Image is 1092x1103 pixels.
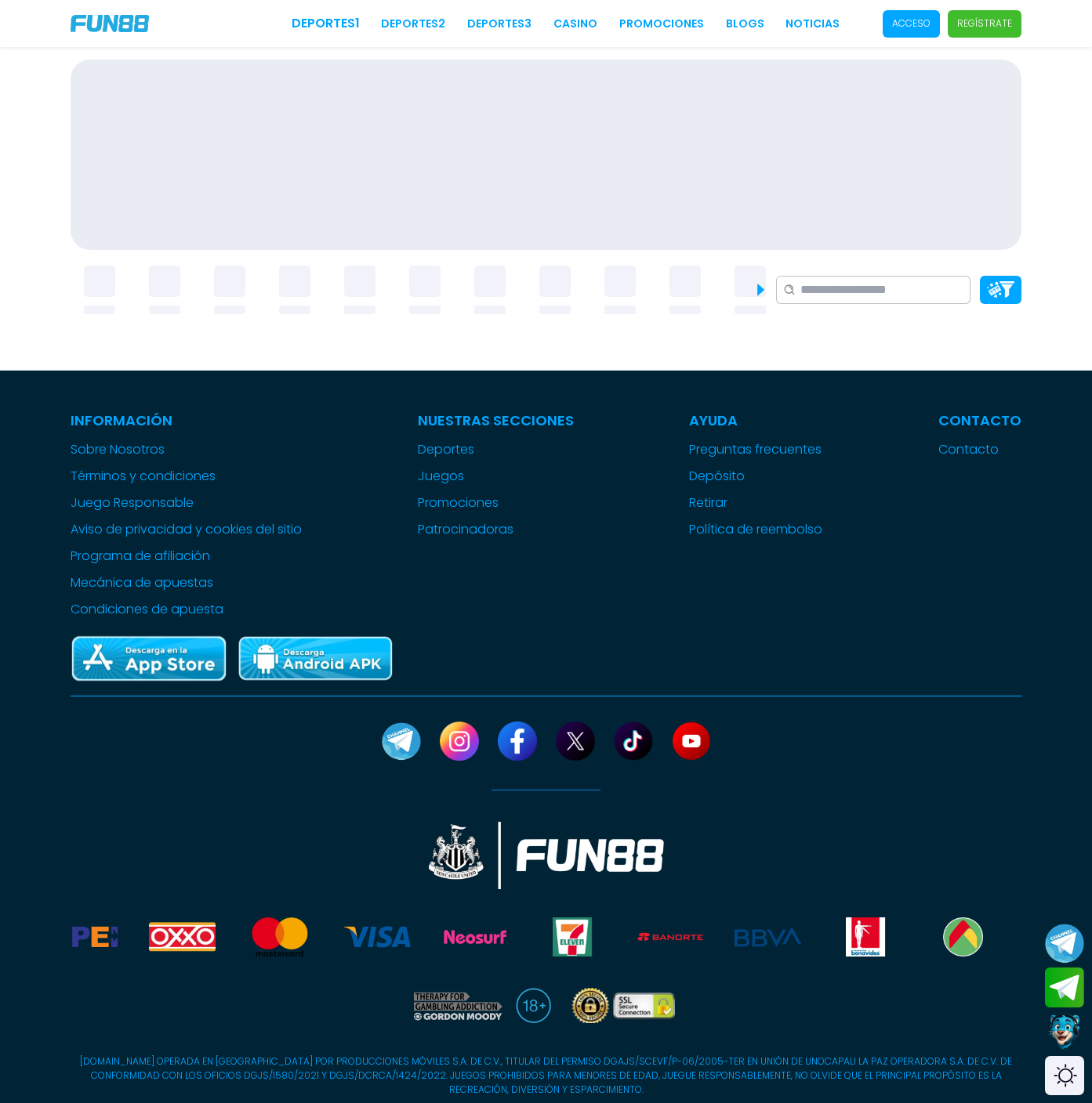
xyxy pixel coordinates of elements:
a: Deportes2 [381,16,445,32]
img: Benavides [833,917,898,957]
a: Sobre Nosotros [71,440,302,459]
div: Switch theme [1045,1056,1084,1095]
button: Contact customer service [1045,1011,1084,1052]
p: Información [71,410,302,431]
img: 18 plus [516,988,551,1023]
a: Programa de afiliación [71,547,302,566]
img: Visa [344,917,410,957]
button: Join telegram channel [1045,923,1084,964]
img: Bodegaaurrera [930,917,996,957]
a: BLOGS [726,16,764,32]
a: Términos y condiciones [71,467,302,486]
a: Contacto [938,440,1021,459]
p: [DOMAIN_NAME] OPERADA EN [GEOGRAPHIC_DATA] POR PRODUCCIONES MÓVILES S.A. DE C.V., TITULAR DEL PER... [71,1054,1021,1097]
a: Política de reembolso [689,520,822,539]
a: Aviso de privacidad y cookies del sitio [71,520,302,539]
img: New Castle [429,822,664,889]
a: Deportes [418,440,574,459]
a: Retirar [689,494,822,512]
img: App Store [71,635,227,684]
a: Deportes3 [467,16,531,32]
a: NOTICIAS [785,16,840,32]
p: Contacto [938,410,1021,431]
p: Nuestras Secciones [418,410,574,431]
p: Acceso [892,16,931,31]
a: Promociones [418,494,574,512]
a: Juego Responsable [71,494,302,512]
a: Promociones [619,16,704,32]
img: SSL [567,988,681,1023]
button: Juegos [418,467,464,486]
img: Mastercard [247,917,313,957]
a: Deportes1 [292,14,360,33]
img: Neosurf [442,917,508,957]
button: Join telegram [1045,967,1084,1008]
img: Company Logo [71,15,149,32]
img: Oxxo [149,917,215,957]
img: Play Store [237,635,394,684]
img: Spei [52,917,118,957]
a: Preguntas frecuentes [689,440,822,459]
a: Patrocinadoras [418,520,574,539]
p: Ayuda [689,410,822,431]
p: Regístrate [957,16,1012,31]
img: Seven Eleven [539,917,605,957]
a: Mecánica de apuestas [71,573,302,592]
img: therapy for gaming addiction gordon moody [411,988,502,1023]
img: BBVA [735,917,800,957]
a: Read more about Gambling Therapy [411,988,502,1023]
a: CASINO [553,16,597,32]
img: Platform Filter [987,281,1014,298]
a: Depósito [689,467,822,486]
a: Condiciones de apuesta [71,600,302,619]
img: Banorte [637,917,703,957]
